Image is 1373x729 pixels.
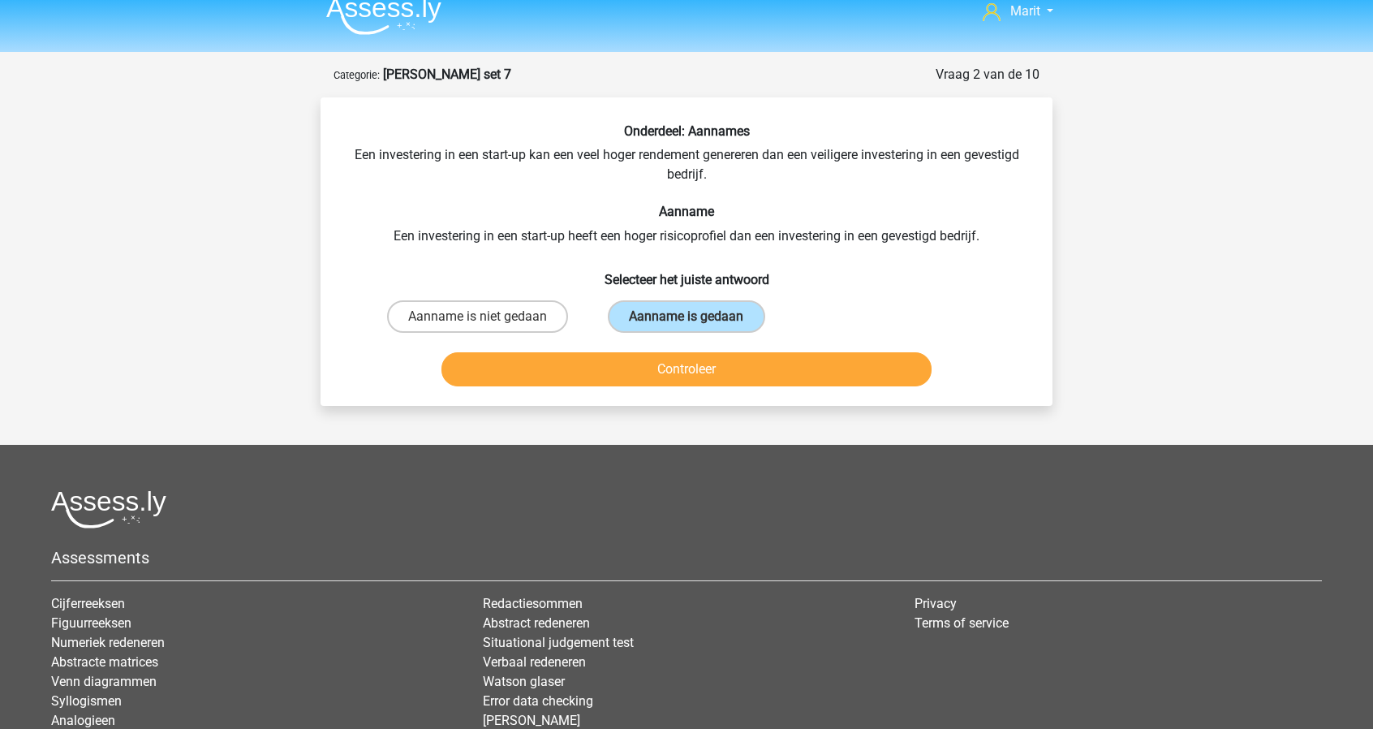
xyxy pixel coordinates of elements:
a: Numeriek redeneren [51,635,165,650]
strong: [PERSON_NAME] set 7 [383,67,511,82]
a: Marit [976,2,1060,21]
span: Marit [1010,3,1040,19]
h6: Selecteer het juiste antwoord [346,259,1027,287]
a: Venn diagrammen [51,674,157,689]
img: Assessly logo [51,490,166,528]
a: Error data checking [483,693,593,709]
a: [PERSON_NAME] [483,713,580,728]
a: Syllogismen [51,693,122,709]
div: Een investering in een start-up kan een veel hoger rendement genereren dan een veiligere invester... [327,123,1046,393]
a: Cijferreeksen [51,596,125,611]
label: Aanname is gedaan [608,300,764,333]
a: Analogieen [51,713,115,728]
a: Abstract redeneren [483,615,590,631]
label: Aanname is niet gedaan [387,300,568,333]
small: Categorie: [334,69,380,81]
a: Redactiesommen [483,596,583,611]
a: Watson glaser [483,674,565,689]
h6: Aanname [346,204,1027,219]
button: Controleer [441,352,932,386]
h6: Onderdeel: Aannames [346,123,1027,139]
a: Abstracte matrices [51,654,158,670]
a: Figuurreeksen [51,615,131,631]
div: Vraag 2 van de 10 [936,65,1039,84]
a: Privacy [915,596,957,611]
a: Terms of service [915,615,1009,631]
a: Verbaal redeneren [483,654,586,670]
h5: Assessments [51,548,1322,567]
a: Situational judgement test [483,635,634,650]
